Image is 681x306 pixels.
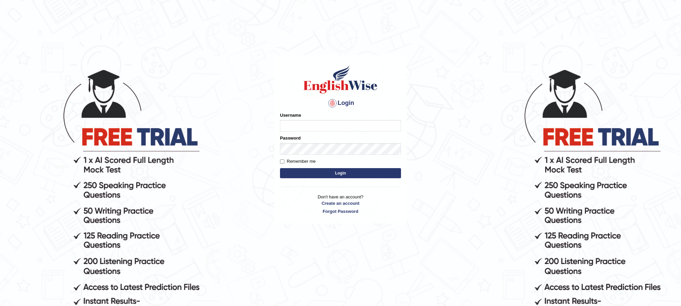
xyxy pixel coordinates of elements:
[280,168,401,178] button: Login
[280,194,401,215] p: Don't have an account?
[280,208,401,215] a: Forgot Password
[280,200,401,206] a: Create an account
[280,158,316,165] label: Remember me
[280,98,401,109] h4: Login
[280,135,301,141] label: Password
[280,112,301,118] label: Username
[302,64,379,94] img: Logo of English Wise sign in for intelligent practice with AI
[280,159,284,164] input: Remember me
